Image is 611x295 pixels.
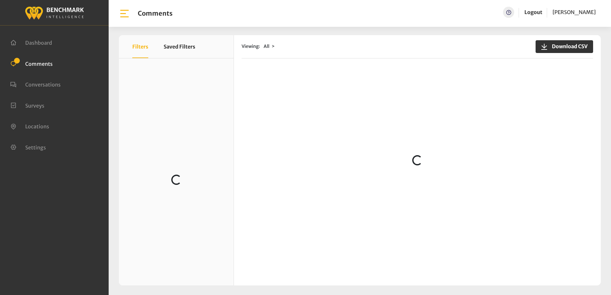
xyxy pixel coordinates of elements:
span: [PERSON_NAME] [553,9,596,15]
span: Viewing: [242,43,260,50]
button: Filters [132,35,148,58]
a: Conversations [10,81,61,87]
h1: Comments [138,10,173,17]
img: benchmark [25,5,84,20]
span: Surveys [25,102,44,109]
span: All [264,43,269,49]
span: Conversations [25,81,61,88]
img: bar [119,8,130,19]
span: Comments [25,60,53,67]
button: Saved Filters [164,35,195,58]
a: Logout [524,7,542,18]
a: [PERSON_NAME] [553,7,596,18]
a: Dashboard [10,39,52,45]
a: Logout [524,9,542,15]
a: Comments [10,60,53,66]
a: Locations [10,123,49,129]
span: Locations [25,123,49,130]
span: Download CSV [548,42,588,50]
a: Surveys [10,102,44,108]
span: Dashboard [25,40,52,46]
button: Download CSV [536,40,593,53]
a: Settings [10,144,46,150]
span: Settings [25,144,46,150]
